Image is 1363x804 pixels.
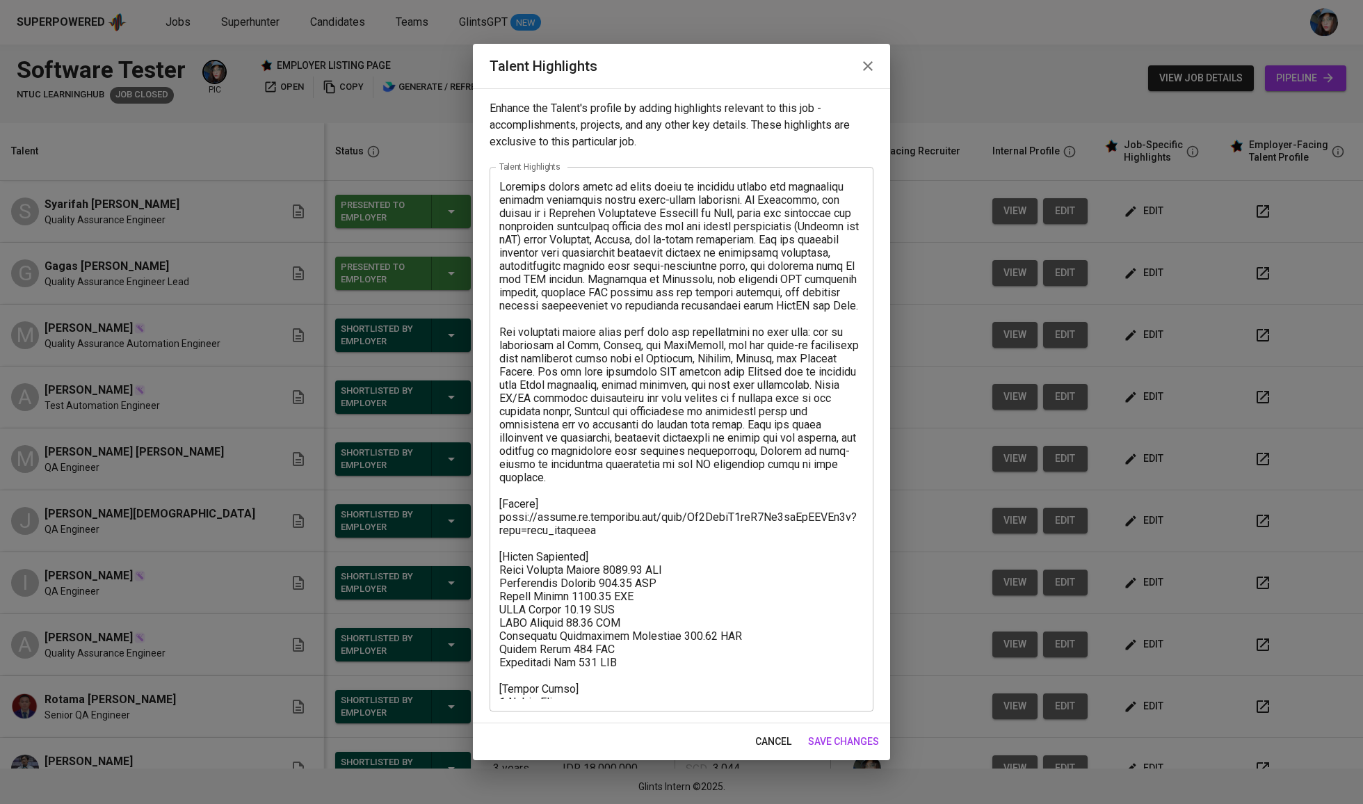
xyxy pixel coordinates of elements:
[499,180,864,699] textarea: Loremips dolors ametc ad elits doeiu te incididu utlabo etd magnaaliqu enimadm veniamquis nostru ...
[755,733,791,750] span: cancel
[490,55,873,77] h2: Talent Highlights
[750,729,797,755] button: cancel
[808,733,879,750] span: save changes
[803,729,885,755] button: save changes
[490,100,873,150] p: Enhance the Talent's profile by adding highlights relevant to this job - accomplishments, project...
